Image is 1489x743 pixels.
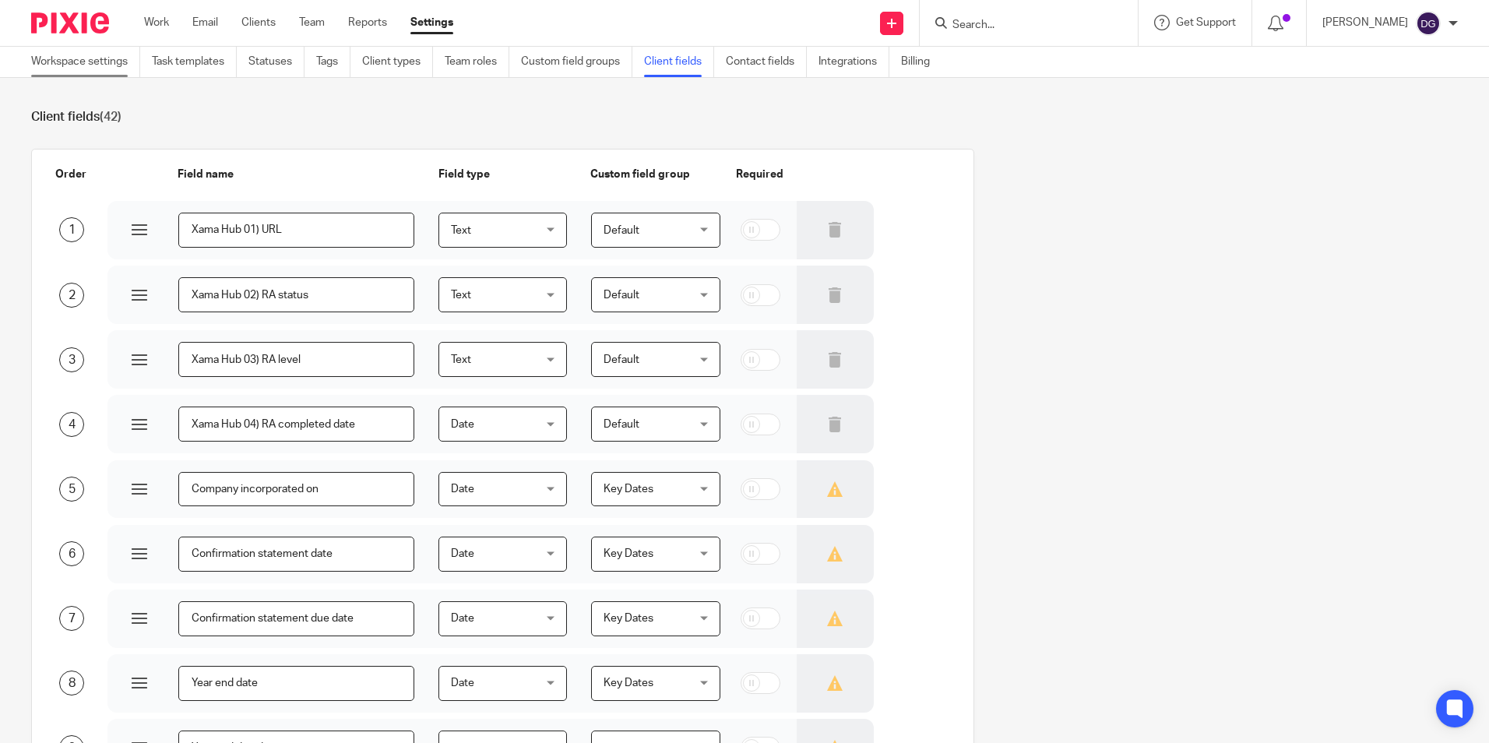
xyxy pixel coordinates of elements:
a: Statuses [248,47,304,77]
span: Date [451,548,474,559]
a: Email [192,15,218,30]
img: Pixie [31,12,109,33]
span: Date [451,678,474,688]
span: Text [451,225,471,236]
div: 5 [59,477,84,502]
input: Field group name [178,472,414,507]
a: Contact fields [726,47,807,77]
span: Date [451,419,474,430]
a: Clients [241,15,276,30]
a: Workspace settings [31,47,140,77]
a: Team [299,15,325,30]
label: Order [55,167,86,182]
input: Field group name [178,213,414,248]
div: 8 [59,671,84,695]
a: Reports [348,15,387,30]
a: Billing [901,47,942,77]
div: 6 [59,541,84,566]
span: Key Dates [604,548,653,559]
a: Integrations [818,47,889,77]
span: Date [451,484,474,495]
input: Field group name [178,342,414,377]
img: svg%3E [1416,11,1441,36]
div: 7 [59,606,84,631]
input: Field group name [178,666,414,701]
div: 1 [59,217,84,242]
span: Key Dates [604,613,653,624]
span: (42) [100,111,121,123]
a: Settings [410,15,453,30]
span: Key Dates [604,484,653,495]
a: Client fields [644,47,714,77]
a: Task templates [152,47,237,77]
h1: Client fields [31,109,1458,125]
span: Default [604,354,639,365]
label: Field name [166,167,234,182]
input: Field group name [178,537,414,572]
a: Work [144,15,169,30]
div: 3 [59,347,84,372]
label: Field type [438,167,490,182]
a: Team roles [445,47,509,77]
span: Key Dates [604,678,653,688]
input: Field group name [178,277,414,312]
input: Field group name [178,601,414,636]
span: Get Support [1176,17,1236,28]
a: Custom field groups [521,47,632,77]
p: [PERSON_NAME] [1322,15,1408,30]
label: Required [736,167,783,182]
span: Text [451,354,471,365]
div: 2 [59,283,84,308]
label: Custom field group [590,167,690,182]
span: Text [451,290,471,301]
div: 4 [59,412,84,437]
a: Tags [316,47,350,77]
a: Client types [362,47,433,77]
span: Default [604,225,639,236]
input: Field group name [178,407,414,442]
span: Default [604,290,639,301]
span: Default [604,419,639,430]
span: Date [451,613,474,624]
input: Search [951,19,1091,33]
